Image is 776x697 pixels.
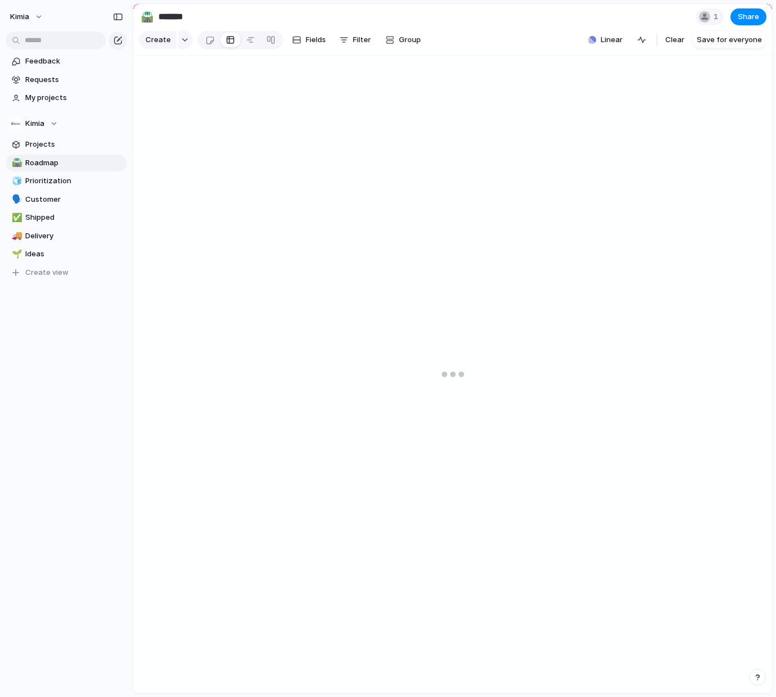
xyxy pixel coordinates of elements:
button: Create view [6,264,127,281]
div: 🗣️ [12,193,20,206]
span: Roadmap [25,157,123,169]
div: 🌱 [12,248,20,261]
a: Requests [6,71,127,88]
span: Fields [306,34,326,46]
a: 🧊Prioritization [6,173,127,189]
button: 🚚 [10,230,21,242]
span: Kimia [25,118,44,129]
span: Save for everyone [697,34,762,46]
a: 🛣️Roadmap [6,155,127,171]
span: Requests [25,74,123,85]
button: Linear [584,31,627,48]
button: Save for everyone [692,31,766,49]
span: Feedback [25,56,123,67]
span: Clear [665,34,684,46]
span: Create [146,34,171,46]
a: Feedback [6,53,127,70]
button: Group [380,31,426,49]
span: Group [399,34,421,46]
span: Projects [25,139,123,150]
button: 🛣️ [10,157,21,169]
span: 1 [714,11,721,22]
div: 🧊 [12,175,20,188]
button: ✅ [10,212,21,223]
button: Kimia [6,115,127,132]
button: Clear [661,31,689,49]
span: Kimia [10,11,29,22]
button: Create [139,31,176,49]
button: 🧊 [10,175,21,187]
span: Create view [25,267,69,278]
a: 🌱Ideas [6,246,127,262]
div: 🛣️ [12,156,20,169]
a: 🗣️Customer [6,191,127,208]
span: Share [738,11,759,22]
span: Ideas [25,248,123,260]
div: 🛣️ [141,9,153,24]
button: Filter [335,31,375,49]
span: Prioritization [25,175,123,187]
a: 🚚Delivery [6,228,127,245]
button: 🌱 [10,248,21,260]
span: Filter [353,34,371,46]
div: ✅ [12,211,20,224]
span: Linear [601,34,623,46]
span: Shipped [25,212,123,223]
span: My projects [25,92,123,103]
button: Kimia [5,8,49,26]
a: Projects [6,136,127,153]
button: 🛣️ [138,8,156,26]
span: Delivery [25,230,123,242]
button: Fields [288,31,330,49]
button: 🗣️ [10,194,21,205]
a: ✅Shipped [6,209,127,226]
div: 🚚 [12,229,20,242]
a: My projects [6,89,127,106]
span: Customer [25,194,123,205]
button: Share [730,8,766,25]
